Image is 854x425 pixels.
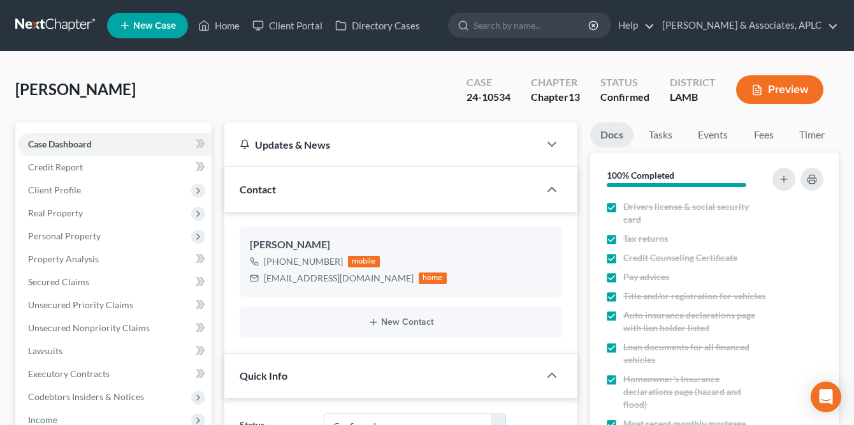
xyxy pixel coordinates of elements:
span: Unsecured Nonpriority Claims [28,322,150,333]
span: Loan documents for all financed vehicles [623,341,766,366]
a: Secured Claims [18,271,212,294]
div: Case [467,75,510,90]
input: Search by name... [474,13,590,37]
a: Case Dashboard [18,133,212,156]
a: Property Analysis [18,248,212,271]
div: [PHONE_NUMBER] [264,255,343,268]
span: Tax returns [623,232,668,245]
div: [PERSON_NAME] [250,237,552,253]
span: Property Analysis [28,253,99,264]
span: Personal Property [28,230,101,241]
button: Preview [736,75,823,104]
span: Drivers license & social security card [623,200,766,226]
span: Homeowner's Insurance declarations page (hazard and flood) [623,373,766,411]
a: Credit Report [18,156,212,179]
a: [PERSON_NAME] & Associates, APLC [656,14,838,37]
span: Unsecured Priority Claims [28,299,133,310]
span: Income [28,414,57,425]
span: New Case [133,21,176,31]
a: Home [192,14,246,37]
div: mobile [348,256,380,267]
span: 13 [568,91,580,103]
a: Docs [590,123,633,147]
a: Help [612,14,655,37]
div: Status [600,75,649,90]
span: Title and/or registration for vehicles [623,290,765,302]
span: Codebtors Insiders & Notices [28,391,144,402]
span: [PERSON_NAME] [15,80,136,98]
a: Executory Contracts [18,362,212,385]
span: Contact [240,183,276,195]
div: home [419,272,447,284]
div: [EMAIL_ADDRESS][DOMAIN_NAME] [264,272,414,285]
div: Updates & News [240,138,524,151]
span: Credit Counseling Certificate [623,251,737,264]
button: New Contact [250,317,552,327]
a: Unsecured Nonpriority Claims [18,317,212,339]
span: Quick Info [240,369,287,382]
div: Chapter [531,90,580,105]
a: Directory Cases [329,14,426,37]
div: 24-10534 [467,90,510,105]
span: Credit Report [28,161,83,172]
a: Timer [789,123,835,147]
span: Case Dashboard [28,138,92,149]
div: Chapter [531,75,580,90]
a: Lawsuits [18,339,212,362]
div: District [670,75,716,90]
span: Client Profile [28,184,81,195]
span: Lawsuits [28,345,62,356]
a: Client Portal [246,14,329,37]
div: Open Intercom Messenger [811,382,841,412]
a: Tasks [639,123,683,147]
span: Pay advices [623,271,669,283]
span: Executory Contracts [28,368,110,379]
a: Fees [743,123,784,147]
a: Unsecured Priority Claims [18,294,212,317]
div: LAMB [670,90,716,105]
div: Confirmed [600,90,649,105]
span: Auto insurance declarations page with lien holder listed [623,309,766,334]
a: Events [688,123,738,147]
span: Secured Claims [28,276,89,287]
span: Real Property [28,207,83,218]
strong: 100% Completed [607,170,674,181]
